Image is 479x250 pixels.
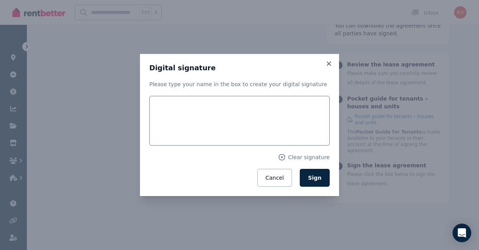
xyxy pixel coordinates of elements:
span: Sign [308,175,322,181]
span: Clear signature [288,153,330,161]
div: Open Intercom Messenger [453,224,471,242]
p: Please type your name in the box to create your digital signature [149,80,330,88]
button: Cancel [257,169,292,187]
button: Sign [300,169,330,187]
h3: Digital signature [149,63,330,73]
